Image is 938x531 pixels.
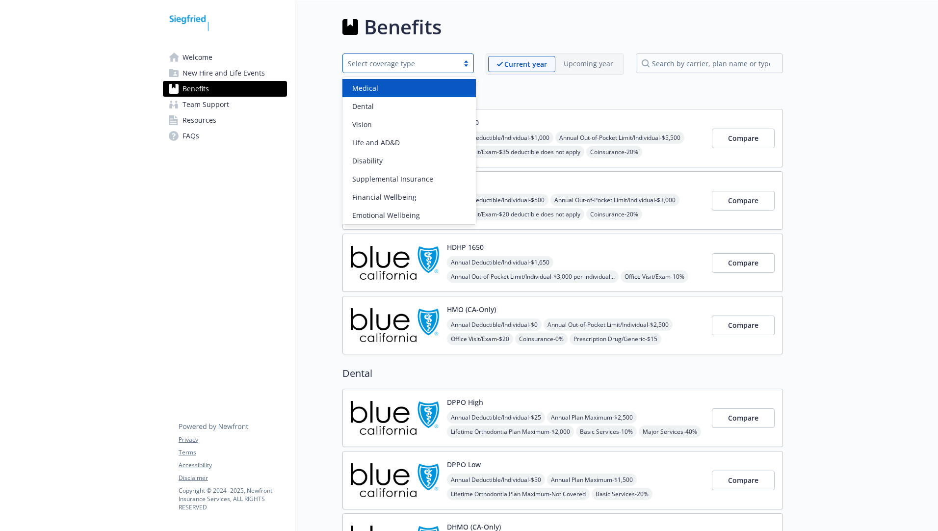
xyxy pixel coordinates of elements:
[447,397,483,407] button: DPPO High
[550,194,679,206] span: Annual Out-of-Pocket Limit/Individual - $3,000
[182,97,229,112] span: Team Support
[163,112,287,128] a: Resources
[447,146,584,158] span: Office Visit/Exam - $35 deductible does not apply
[182,81,209,97] span: Benefits
[163,81,287,97] a: Benefits
[447,488,590,500] span: Lifetime Orthodontia Plan Maximum - Not Covered
[728,320,758,330] span: Compare
[179,474,287,482] a: Disclaimer
[352,192,417,202] span: Financial Wellbeing
[447,474,545,486] span: Annual Deductible/Individual - $50
[728,196,758,205] span: Compare
[447,242,484,252] button: HDHP 1650
[182,65,265,81] span: New Hire and Life Events
[586,146,642,158] span: Coinsurance - 20%
[447,194,548,206] span: Annual Deductible/Individual - $500
[447,333,513,345] span: Office Visit/Exam - $20
[182,50,212,65] span: Welcome
[515,333,568,345] span: Coinsurance - 0%
[447,132,553,144] span: Annual Deductible/Individual - $1,000
[351,304,439,346] img: Blue Shield of California carrier logo
[639,425,701,438] span: Major Services - 40%
[592,488,652,500] span: Basic Services - 20%
[712,316,775,335] button: Compare
[342,86,783,101] h2: Medical
[179,435,287,444] a: Privacy
[163,65,287,81] a: New Hire and Life Events
[182,112,216,128] span: Resources
[564,58,613,69] p: Upcoming year
[352,83,378,93] span: Medical
[728,476,758,485] span: Compare
[351,242,439,284] img: Blue Shield of California carrier logo
[163,50,287,65] a: Welcome
[352,174,433,184] span: Supplemental Insurance
[504,59,547,69] p: Current year
[570,333,661,345] span: Prescription Drug/Generic - $15
[342,366,783,381] h2: Dental
[163,97,287,112] a: Team Support
[364,12,442,42] h1: Benefits
[447,304,496,315] button: HMO (CA-Only)
[447,208,584,220] span: Office Visit/Exam - $20 deductible does not apply
[576,425,637,438] span: Basic Services - 10%
[348,58,454,69] div: Select coverage type
[586,208,642,220] span: Coinsurance - 20%
[447,256,553,268] span: Annual Deductible/Individual - $1,650
[447,411,545,424] span: Annual Deductible/Individual - $25
[352,156,383,166] span: Disability
[163,128,287,144] a: FAQs
[179,486,287,511] p: Copyright © 2024 - 2025 , Newfront Insurance Services, ALL RIGHTS RESERVED
[352,119,372,130] span: Vision
[728,258,758,267] span: Compare
[728,133,758,143] span: Compare
[352,210,420,220] span: Emotional Wellbeing
[712,253,775,273] button: Compare
[712,408,775,428] button: Compare
[544,319,673,331] span: Annual Out-of-Pocket Limit/Individual - $2,500
[447,270,619,283] span: Annual Out-of-Pocket Limit/Individual - $3,000 per individual / $3,500 per family member
[351,459,439,501] img: Blue Shield of California carrier logo
[547,474,637,486] span: Annual Plan Maximum - $1,500
[555,132,684,144] span: Annual Out-of-Pocket Limit/Individual - $5,500
[352,101,374,111] span: Dental
[712,471,775,490] button: Compare
[636,53,783,73] input: search by carrier, plan name or type
[179,448,287,457] a: Terms
[179,461,287,470] a: Accessibility
[182,128,199,144] span: FAQs
[621,270,688,283] span: Office Visit/Exam - 10%
[547,411,637,424] span: Annual Plan Maximum - $2,500
[447,319,542,331] span: Annual Deductible/Individual - $0
[351,397,439,439] img: Blue Shield of California carrier logo
[728,413,758,423] span: Compare
[555,56,622,72] span: Upcoming year
[447,459,481,470] button: DPPO Low
[447,425,574,438] span: Lifetime Orthodontia Plan Maximum - $2,000
[712,129,775,148] button: Compare
[712,191,775,211] button: Compare
[352,137,400,148] span: Life and AD&D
